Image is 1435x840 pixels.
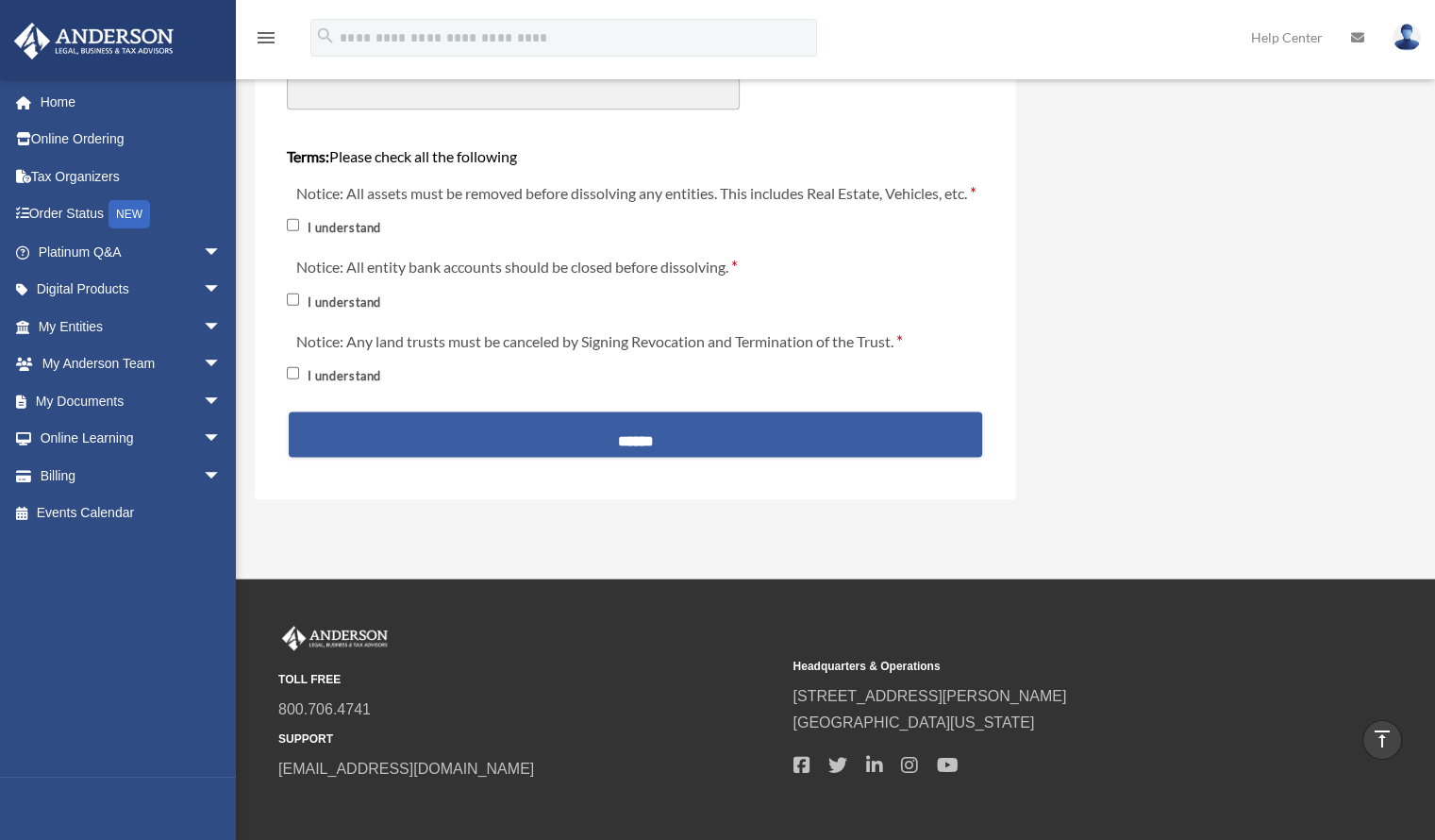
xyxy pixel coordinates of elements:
[13,195,250,234] a: Order StatusNEW
[13,158,250,195] a: Tax Organizers
[278,730,779,749] small: SUPPORT
[255,33,277,49] a: menu
[13,308,250,345] a: My Entitiesarrow_drop_down
[287,121,984,169] div: Please check all the following
[1393,24,1421,51] img: User Pic
[303,219,388,237] label: I understand
[287,147,329,165] b: Terms:
[13,382,250,420] a: My Documentsarrow_drop_down
[793,714,1034,731] a: [GEOGRAPHIC_DATA][US_STATE]
[303,294,388,311] label: I understand
[13,457,250,495] a: Billingarrow_drop_down
[108,200,150,228] div: NEW
[278,670,779,690] small: TOLL FREE
[203,382,241,421] span: arrow_drop_down
[1362,720,1402,760] a: vertical_align_top
[13,345,250,383] a: My Anderson Teamarrow_drop_down
[203,308,241,346] span: arrow_drop_down
[287,328,908,355] label: Notice: Any land trusts must be canceled by Signing Revocation and Termination of the Trust. requ...
[203,457,241,496] span: arrow_drop_down
[315,25,336,46] i: search
[285,319,986,394] div: Notice: Any land trusts must be canceled by Signing Revocation and Termination of the Trust. requ...
[1371,728,1393,750] i: vertical_align_top
[278,626,392,650] img: Anderson Advisors Platinum Portal
[13,83,250,121] a: Home
[793,657,1293,677] small: Headquarters & Operations
[13,495,250,532] a: Events Calendar
[203,271,241,310] span: arrow_drop_down
[203,420,241,459] span: arrow_drop_down
[278,761,534,777] a: [EMAIL_ADDRESS][DOMAIN_NAME]
[8,23,179,59] img: Anderson Advisors Platinum Portal
[203,233,241,272] span: arrow_drop_down
[255,26,277,49] i: menu
[287,180,981,207] label: Notice: All assets must be removed before dissolving any entities. This includes Real Estate, Veh...
[13,121,250,159] a: Online Ordering
[285,244,986,319] div: Notice: All entity bank accounts should be closed before dissolving. required
[13,420,250,458] a: Online Learningarrow_drop_down
[303,368,388,386] label: I understand
[287,254,743,280] label: Notice: All entity bank accounts should be closed before dissolving. required
[13,233,250,271] a: Platinum Q&Aarrow_drop_down
[13,271,250,309] a: Digital Productsarrow_drop_down
[278,701,371,717] a: 800.706.4741
[285,171,986,245] div: Notice: All assets must be removed before dissolving any entities. This includes Real Estate, Veh...
[203,345,241,384] span: arrow_drop_down
[793,688,1066,704] a: [STREET_ADDRESS][PERSON_NAME]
